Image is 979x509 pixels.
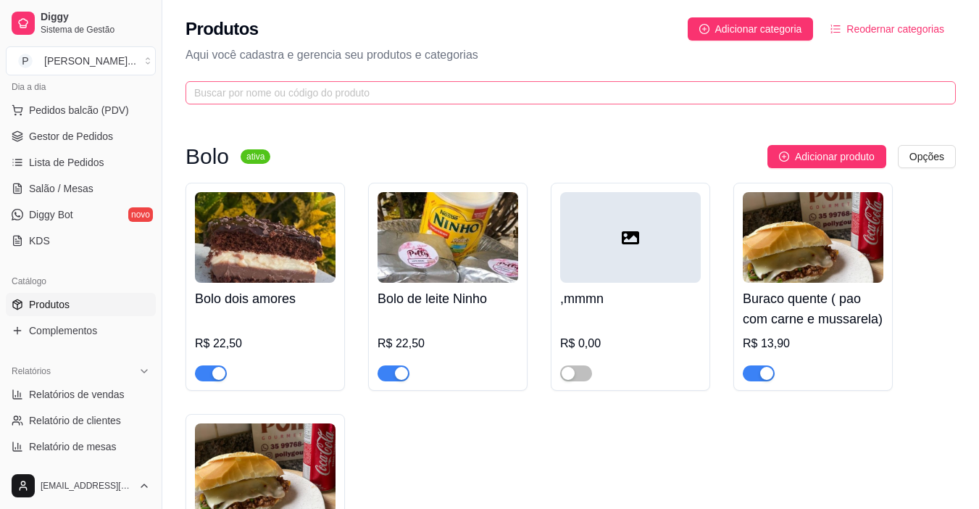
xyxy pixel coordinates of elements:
[6,6,156,41] a: DiggySistema de Gestão
[6,75,156,99] div: Dia a dia
[29,439,117,454] span: Relatório de mesas
[29,413,121,428] span: Relatório de clientes
[41,11,150,24] span: Diggy
[186,148,229,165] h3: Bolo
[779,152,789,162] span: plus-circle
[44,54,136,68] div: [PERSON_NAME] ...
[29,103,129,117] span: Pedidos balcão (PDV)
[6,270,156,293] div: Catálogo
[6,177,156,200] a: Salão / Mesas
[846,21,944,37] span: Reodernar categorias
[186,17,259,41] h2: Produtos
[29,387,125,402] span: Relatórios de vendas
[186,46,956,64] p: Aqui você cadastra e gerencia seu produtos e categorias
[767,145,886,168] button: Adicionar produto
[195,192,336,283] img: product-image
[29,323,97,338] span: Complementos
[6,99,156,122] button: Pedidos balcão (PDV)
[560,335,701,352] div: R$ 0,00
[743,335,883,352] div: R$ 13,90
[6,468,156,503] button: [EMAIL_ADDRESS][DOMAIN_NAME]
[6,383,156,406] a: Relatórios de vendas
[909,149,944,165] span: Opções
[560,289,701,309] h4: ,mmmn
[6,461,156,484] a: Relatório de fidelidadenovo
[6,229,156,252] a: KDS
[195,289,336,309] h4: Bolo dois amores
[29,155,104,170] span: Lista de Pedidos
[6,46,156,75] button: Select a team
[743,289,883,329] h4: Buraco quente ( pao com carne e mussarela)
[18,54,33,68] span: P
[378,289,518,309] h4: Bolo de leite Ninho
[6,435,156,458] a: Relatório de mesas
[795,149,875,165] span: Adicionar produto
[29,129,113,144] span: Gestor de Pedidos
[41,480,133,492] span: [EMAIL_ADDRESS][DOMAIN_NAME]
[6,151,156,174] a: Lista de Pedidos
[241,149,270,164] sup: ativa
[830,24,841,34] span: ordered-list
[378,335,518,352] div: R$ 22,50
[194,85,936,101] input: Buscar por nome ou código do produto
[29,233,50,248] span: KDS
[195,335,336,352] div: R$ 22,50
[29,181,93,196] span: Salão / Mesas
[6,319,156,342] a: Complementos
[743,192,883,283] img: product-image
[898,145,956,168] button: Opções
[715,21,802,37] span: Adicionar categoria
[41,24,150,36] span: Sistema de Gestão
[6,409,156,432] a: Relatório de clientes
[29,207,73,222] span: Diggy Bot
[819,17,956,41] button: Reodernar categorias
[699,24,709,34] span: plus-circle
[688,17,814,41] button: Adicionar categoria
[378,192,518,283] img: product-image
[6,293,156,316] a: Produtos
[29,297,70,312] span: Produtos
[12,365,51,377] span: Relatórios
[6,203,156,226] a: Diggy Botnovo
[6,125,156,148] a: Gestor de Pedidos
